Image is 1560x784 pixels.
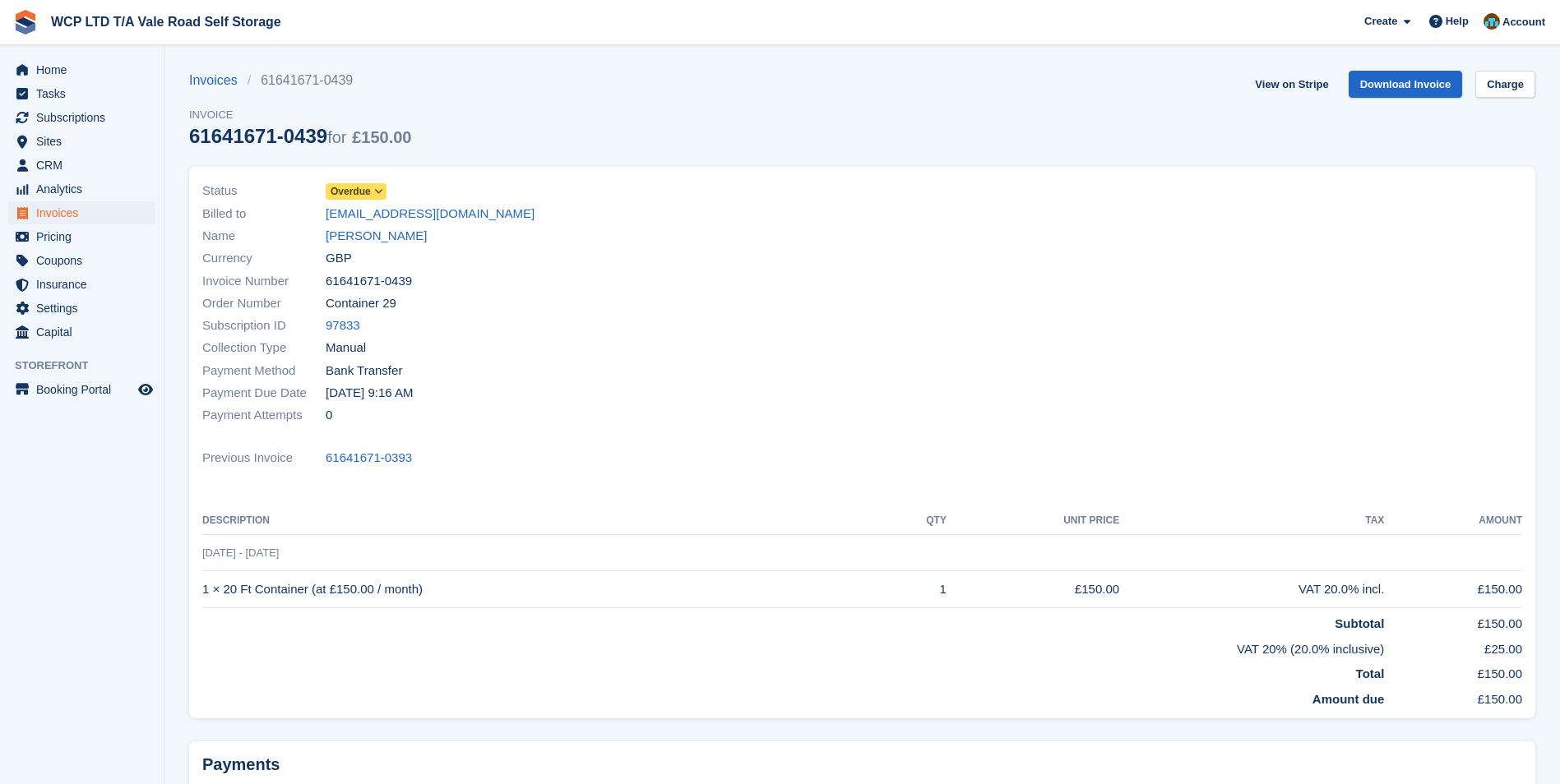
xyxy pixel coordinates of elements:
[202,571,884,608] td: 1 × 20 Ft Container (at £150.00 / month)
[1312,692,1385,706] strong: Amount due
[1384,608,1522,634] td: £150.00
[202,384,326,403] span: Payment Due Date
[1356,666,1385,680] strong: Total
[8,106,155,129] a: menu
[202,294,326,313] span: Order Number
[326,339,366,357] span: Manual
[36,201,135,224] span: Invoices
[8,249,155,272] a: menu
[1384,571,1522,608] td: £150.00
[1502,14,1545,30] span: Account
[1349,71,1463,98] a: Download Invoice
[327,128,346,146] span: for
[1119,508,1384,534] th: Tax
[8,225,155,248] a: menu
[8,130,155,153] a: menu
[36,130,135,153] span: Sites
[326,294,396,313] span: Container 29
[326,205,535,224] a: [EMAIL_ADDRESS][DOMAIN_NAME]
[947,571,1119,608] td: £150.00
[8,178,155,201] a: menu
[202,182,326,201] span: Status
[326,272,412,291] span: 61641671-0439
[326,316,360,335] a: 97833
[352,128,411,146] span: £150.00
[202,249,326,268] span: Currency
[36,321,135,344] span: Capital
[202,272,326,291] span: Invoice Number
[202,362,326,380] span: Payment Method
[8,273,155,296] a: menu
[202,449,326,468] span: Previous Invoice
[326,449,412,468] a: 61641671-0393
[36,225,135,248] span: Pricing
[189,71,411,90] nav: breadcrumbs
[202,227,326,246] span: Name
[8,378,155,401] a: menu
[36,297,135,320] span: Settings
[1484,13,1500,30] img: Kirsty williams
[326,227,427,246] a: [PERSON_NAME]
[8,82,155,105] a: menu
[36,249,135,272] span: Coupons
[202,546,279,559] span: [DATE] - [DATE]
[36,273,135,296] span: Insurance
[331,184,371,199] span: Overdue
[136,380,155,399] a: Preview store
[1335,616,1384,630] strong: Subtotal
[326,182,387,201] a: Overdue
[1119,580,1384,599] div: VAT 20.0% incl.
[884,508,947,534] th: QTY
[8,154,155,177] a: menu
[202,339,326,357] span: Collection Type
[326,362,402,380] span: Bank Transfer
[13,10,38,35] img: stora-icon-8386f47178a22dfd0bd8f6a31ec36ba5ce8667c1dd55bd0f319d3a0aa187defe.svg
[202,508,884,534] th: Description
[36,378,135,401] span: Booking Portal
[1384,658,1522,684] td: £150.00
[202,205,326,224] span: Billed to
[1384,684,1522,709] td: £150.00
[1475,71,1535,98] a: Charge
[326,406,332,425] span: 0
[1248,71,1335,98] a: View on Stripe
[8,58,155,81] a: menu
[8,201,155,224] a: menu
[202,316,326,335] span: Subscription ID
[189,107,411,123] span: Invoice
[15,357,164,374] span: Storefront
[1384,508,1522,534] th: Amount
[189,125,411,147] div: 61641671-0439
[947,508,1119,534] th: Unit Price
[884,571,947,608] td: 1
[8,321,155,344] a: menu
[202,634,1384,659] td: VAT 20% (20.0% inclusive)
[8,297,155,320] a: menu
[44,8,288,35] a: WCP LTD T/A Vale Road Self Storage
[326,249,352,268] span: GBP
[1384,634,1522,659] td: £25.00
[36,82,135,105] span: Tasks
[36,154,135,177] span: CRM
[36,178,135,201] span: Analytics
[202,406,326,425] span: Payment Attempts
[1446,13,1469,30] span: Help
[189,71,248,90] a: Invoices
[202,754,1522,775] h2: Payments
[326,384,413,403] time: 2025-09-26 08:16:45 UTC
[36,58,135,81] span: Home
[1364,13,1397,30] span: Create
[36,106,135,129] span: Subscriptions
